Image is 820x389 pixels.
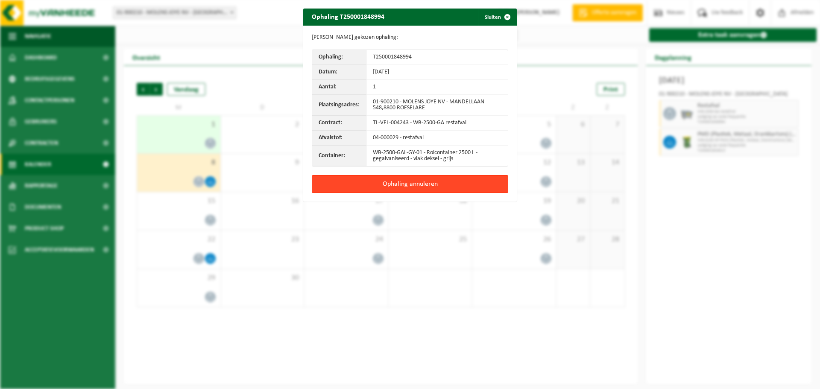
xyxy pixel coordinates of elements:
button: Sluiten [478,9,516,26]
th: Container: [312,146,366,166]
td: WB-2500-GAL-GY-01 - Rolcontainer 2500 L - gegalvaniseerd - vlak deksel - grijs [366,146,508,166]
th: Aantal: [312,80,366,95]
td: T250001848994 [366,50,508,65]
th: Plaatsingsadres: [312,95,366,116]
td: 1 [366,80,508,95]
td: [DATE] [366,65,508,80]
th: Contract: [312,116,366,131]
h2: Ophaling T250001848994 [303,9,393,25]
td: 01-900210 - MOLENS JOYE NV - MANDELLAAN 548,8800 ROESELARE [366,95,508,116]
p: [PERSON_NAME] gekozen ophaling: [312,34,508,41]
th: Ophaling: [312,50,366,65]
th: Datum: [312,65,366,80]
th: Afvalstof: [312,131,366,146]
td: 04-000029 - restafval [366,131,508,146]
button: Ophaling annuleren [312,175,508,193]
td: TL-VEL-004243 - WB-2500-GA restafval [366,116,508,131]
